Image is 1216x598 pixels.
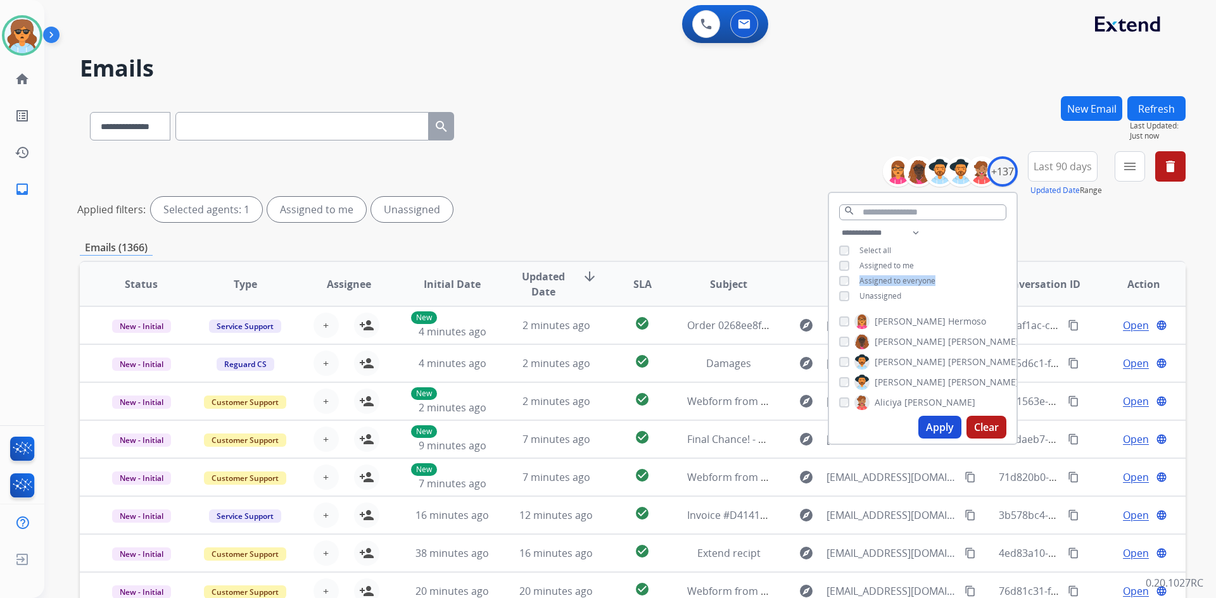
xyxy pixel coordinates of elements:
span: New - Initial [112,320,171,333]
span: Open [1123,432,1149,447]
p: 0.20.1027RC [1146,575,1203,590]
span: 2 minutes ago [522,356,590,370]
span: [PERSON_NAME] [875,335,946,348]
span: + [323,318,329,333]
mat-icon: content_copy [1068,585,1079,597]
mat-icon: check_circle [635,506,650,521]
span: + [323,470,329,485]
span: Service Support [209,320,281,333]
span: Last Updated: [1130,121,1186,131]
mat-icon: language [1156,547,1167,559]
span: [EMAIL_ADDRESS][DOMAIN_NAME] [826,318,957,333]
button: Clear [966,416,1006,439]
span: Range [1030,185,1102,196]
mat-icon: history [15,145,30,160]
mat-icon: check_circle [635,316,650,331]
mat-icon: check_circle [635,392,650,407]
span: 7 minutes ago [419,477,486,490]
mat-icon: language [1156,509,1167,521]
mat-icon: language [1156,358,1167,369]
th: Action [1082,262,1186,306]
button: + [313,351,339,376]
span: [EMAIL_ADDRESS][DOMAIN_NAME] [826,432,957,447]
span: Unassigned [859,290,901,301]
mat-icon: search [434,119,449,134]
span: Type [234,277,257,292]
mat-icon: explore [799,394,814,409]
span: New - Initial [112,547,171,561]
button: Refresh [1127,96,1186,121]
span: Open [1123,508,1149,523]
span: Webform from [EMAIL_ADDRESS][DOMAIN_NAME] on [DATE] [687,584,974,598]
mat-icon: list_alt [15,108,30,123]
mat-icon: person_add [359,470,374,485]
span: 7 minutes ago [522,432,590,446]
mat-icon: check_circle [635,468,650,483]
mat-icon: content_copy [1068,320,1079,331]
span: 4ed83a10-4de8-4ea9-ab30-21594d24a09a [999,546,1196,560]
span: [EMAIL_ADDRESS][DOMAIN_NAME] [826,508,957,523]
span: Open [1123,545,1149,561]
span: Assignee [327,277,371,292]
span: Last 90 days [1034,164,1092,169]
span: Conversation ID [999,277,1080,292]
span: 20 minutes ago [519,584,593,598]
mat-icon: content_copy [1068,433,1079,445]
mat-icon: explore [799,318,814,333]
p: New [411,387,437,400]
p: New [411,311,437,324]
div: Assigned to me [267,197,366,222]
span: New - Initial [112,509,171,523]
mat-icon: inbox [15,182,30,197]
mat-icon: check_circle [635,544,650,559]
span: Reguard CS [217,358,274,371]
mat-icon: explore [799,356,814,371]
span: 12 minutes ago [519,508,593,522]
span: New - Initial [112,358,171,371]
span: Order 0268ee8f-6d7c-4719-b2d3-39dc9155dbcb [687,318,913,332]
span: 2 minutes ago [522,318,590,332]
span: New - Initial [112,433,171,447]
mat-icon: explore [799,508,814,523]
span: Service Support [209,509,281,523]
span: Webform from [EMAIL_ADDRESS][DOMAIN_NAME] on [DATE] [687,394,974,408]
span: [PERSON_NAME] [948,356,1019,368]
span: Open [1123,318,1149,333]
p: Emails (1366) [80,240,153,256]
mat-icon: content_copy [1068,358,1079,369]
span: Customer Support [204,547,286,561]
span: 2 minutes ago [419,401,486,414]
div: Selected agents: 1 [151,197,262,222]
span: + [323,545,329,561]
span: + [323,432,329,447]
mat-icon: content_copy [1068,471,1079,483]
mat-icon: content_copy [965,585,976,597]
span: Select all [859,245,891,256]
span: Assigned to everyone [859,275,935,286]
span: [EMAIL_ADDRESS][DOMAIN_NAME] [826,470,957,485]
mat-icon: language [1156,471,1167,483]
span: New - Initial [112,396,171,409]
span: Damages [706,356,751,370]
button: + [313,313,339,338]
mat-icon: check_circle [635,430,650,445]
span: + [323,508,329,523]
mat-icon: language [1156,585,1167,597]
span: + [323,394,329,409]
mat-icon: content_copy [1068,509,1079,521]
button: Last 90 days [1028,151,1098,182]
span: Updated Date [515,269,573,299]
span: [EMAIL_ADDRESS][DOMAIN_NAME] [826,545,957,561]
span: [PERSON_NAME] [875,376,946,389]
span: Open [1123,394,1149,409]
span: Aliciya [875,396,902,409]
mat-icon: person_add [359,394,374,409]
mat-icon: content_copy [965,471,976,483]
mat-icon: content_copy [965,547,976,559]
p: New [411,463,437,476]
span: Initial Date [424,277,481,292]
h2: Emails [80,56,1186,81]
mat-icon: home [15,72,30,87]
span: 3b578bc4-dffd-4b80-af8d-4aa3a6b345c9 [999,508,1190,522]
img: avatar [4,18,40,53]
